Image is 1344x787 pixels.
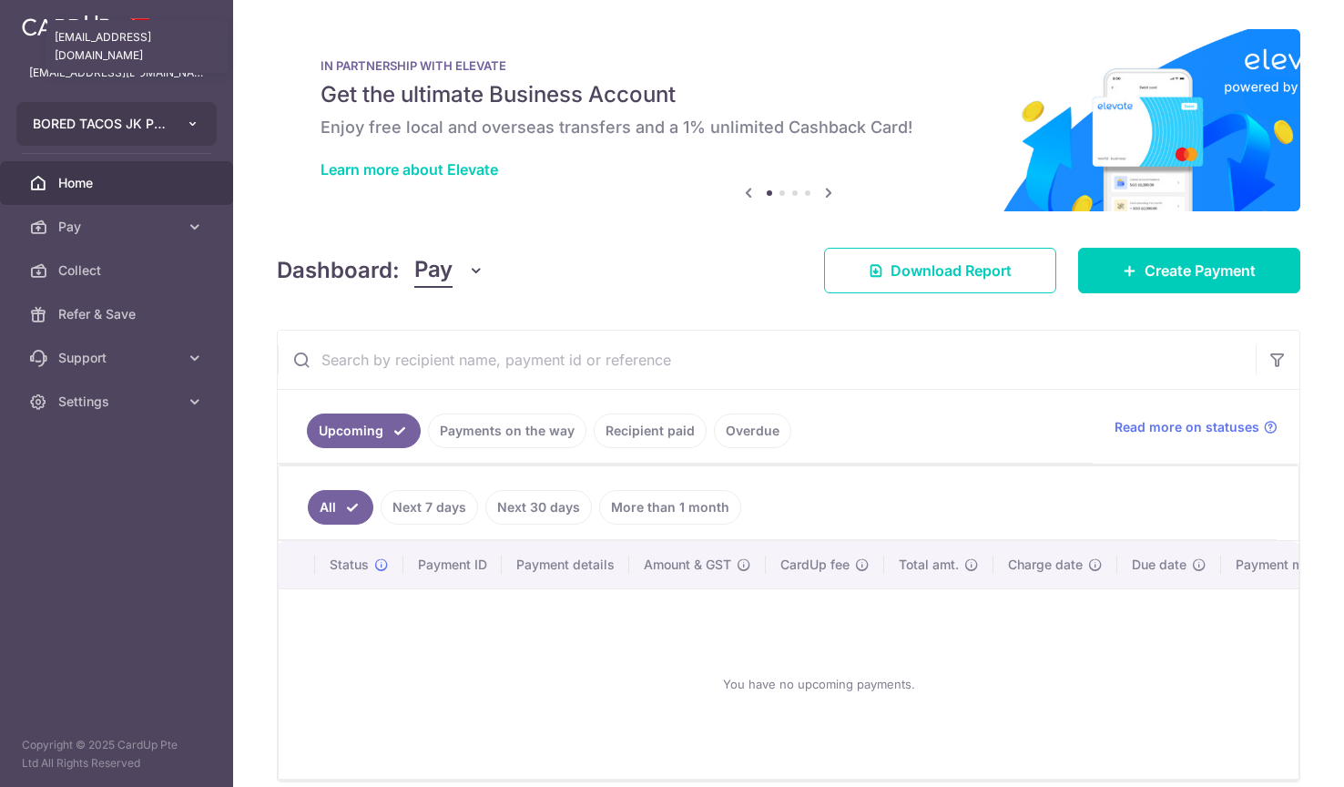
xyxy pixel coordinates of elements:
[16,102,217,146] button: BORED TACOS JK PTE. LTD.
[278,331,1256,389] input: Search by recipient name, payment id or reference
[42,13,79,29] span: Help
[321,58,1257,73] p: IN PARTNERSHIP WITH ELEVATE
[824,248,1056,293] a: Download Report
[58,349,178,367] span: Support
[599,490,741,525] a: More than 1 month
[58,218,178,236] span: Pay
[1132,556,1186,574] span: Due date
[277,29,1300,211] img: Renovation banner
[644,556,731,574] span: Amount & GST
[29,64,204,82] p: [EMAIL_ADDRESS][DOMAIN_NAME]
[502,541,629,588] th: Payment details
[403,541,502,588] th: Payment ID
[33,115,168,133] span: BORED TACOS JK PTE. LTD.
[414,253,484,288] button: Pay
[899,556,959,574] span: Total amt.
[1008,556,1083,574] span: Charge date
[594,414,707,448] a: Recipient paid
[58,261,178,280] span: Collect
[1115,418,1278,436] a: Read more on statuses
[1145,260,1256,281] span: Create Payment
[46,20,229,73] div: [EMAIL_ADDRESS][DOMAIN_NAME]
[58,305,178,323] span: Refer & Save
[1078,248,1300,293] a: Create Payment
[485,490,592,525] a: Next 30 days
[1115,418,1259,436] span: Read more on statuses
[780,556,850,574] span: CardUp fee
[300,604,1338,764] div: You have no upcoming payments.
[58,393,178,411] span: Settings
[321,160,498,179] a: Learn more about Elevate
[891,260,1012,281] span: Download Report
[58,174,178,192] span: Home
[22,15,111,36] img: CardUp
[381,490,478,525] a: Next 7 days
[277,254,400,287] h4: Dashboard:
[330,556,369,574] span: Status
[321,80,1257,109] h5: Get the ultimate Business Account
[321,117,1257,138] h6: Enjoy free local and overseas transfers and a 1% unlimited Cashback Card!
[714,414,791,448] a: Overdue
[428,414,586,448] a: Payments on the way
[308,490,373,525] a: All
[414,253,453,288] span: Pay
[307,414,421,448] a: Upcoming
